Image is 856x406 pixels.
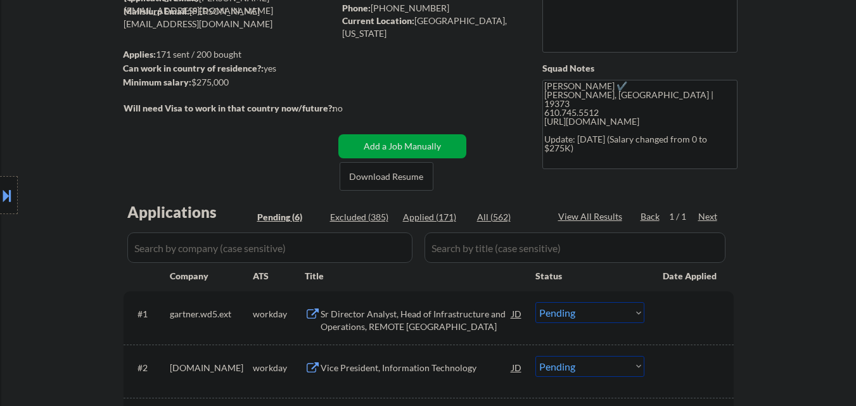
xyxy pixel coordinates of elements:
[542,62,738,75] div: Squad Notes
[127,232,412,263] input: Search by company (case sensitive)
[641,210,661,223] div: Back
[321,362,512,374] div: Vice President, Information Technology
[170,362,253,374] div: [DOMAIN_NAME]
[123,63,264,73] strong: Can work in country of residence?:
[124,6,189,16] strong: Mailslurp Email:
[425,232,725,263] input: Search by title (case sensitive)
[124,103,335,113] strong: Will need Visa to work in that country now/future?:
[321,308,512,333] div: Sr Director Analyst, Head of Infrastructure and Operations, REMOTE [GEOGRAPHIC_DATA]
[511,302,523,325] div: JD
[338,134,466,158] button: Add a Job Manually
[123,49,156,60] strong: Applies:
[403,211,466,224] div: Applied (171)
[137,308,160,320] div: #1
[137,362,160,374] div: #2
[253,270,305,282] div: ATS
[342,15,521,39] div: [GEOGRAPHIC_DATA], [US_STATE]
[340,162,433,191] button: Download Resume
[124,5,334,30] div: [PERSON_NAME][EMAIL_ADDRESS][DOMAIN_NAME]
[535,264,644,287] div: Status
[123,76,334,89] div: $275,000
[123,62,330,75] div: yes
[342,2,521,15] div: [PHONE_NUMBER]
[333,102,369,115] div: no
[330,211,393,224] div: Excluded (385)
[342,3,371,13] strong: Phone:
[477,211,540,224] div: All (562)
[253,308,305,320] div: workday
[511,356,523,379] div: JD
[257,211,321,224] div: Pending (6)
[663,270,719,282] div: Date Applied
[558,210,626,223] div: View All Results
[305,270,523,282] div: Title
[123,48,334,61] div: 171 sent / 200 bought
[342,15,414,26] strong: Current Location:
[669,210,698,223] div: 1 / 1
[123,77,191,87] strong: Minimum salary:
[170,308,253,320] div: gartner.wd5.ext
[698,210,719,223] div: Next
[253,362,305,374] div: workday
